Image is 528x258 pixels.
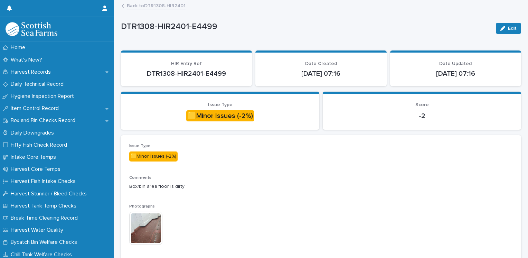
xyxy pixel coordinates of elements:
span: Issue Type [208,102,233,107]
span: Score [415,102,429,107]
a: Back toDTR1308-HIR2401 [127,1,186,9]
span: Edit [508,26,517,31]
p: Chill Tank Welfare Checks [8,251,77,258]
span: Photographs [129,204,155,209]
div: 🟨Minor Issues (-2%) [129,151,178,162]
p: Intake Core Temps [8,154,62,160]
p: Harvest Tank Temp Checks [8,203,82,209]
p: Bycatch Bin Welfare Checks [8,239,83,246]
img: mMrefqRFQpe26GRNOUkG [6,22,57,36]
span: HIR Entry Ref [171,61,202,66]
p: Daily Technical Record [8,81,69,87]
span: Date Created [305,61,337,66]
p: [DATE] 07:16 [264,70,378,78]
p: DTR1308-HIR2401-E4499 [121,22,490,32]
p: Break Time Cleaning Record [8,215,83,221]
div: 🟨Minor Issues (-2%) [186,110,254,121]
p: Harvest Fish Intake Checks [8,178,81,185]
span: Issue Type [129,144,151,148]
p: Home [8,44,31,51]
p: DTR1308-HIR2401-E4499 [129,70,244,78]
p: Box/bin area floor is dirty [129,183,513,190]
p: Harvest Core Temps [8,166,66,173]
button: Edit [496,23,521,34]
p: Hygiene Inspection Report [8,93,79,100]
p: Fifty Fish Check Record [8,142,73,148]
p: Harvest Water Quality [8,227,69,233]
p: Daily Downgrades [8,130,59,136]
p: Harvest Stunner / Bleed Checks [8,191,92,197]
span: Comments [129,176,151,180]
p: [DATE] 07:16 [398,70,513,78]
p: Box and Bin Checks Record [8,117,81,124]
span: Date Updated [439,61,472,66]
p: -2 [331,112,513,120]
p: Harvest Records [8,69,56,75]
p: Item Control Record [8,105,64,112]
p: What's New? [8,57,48,63]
